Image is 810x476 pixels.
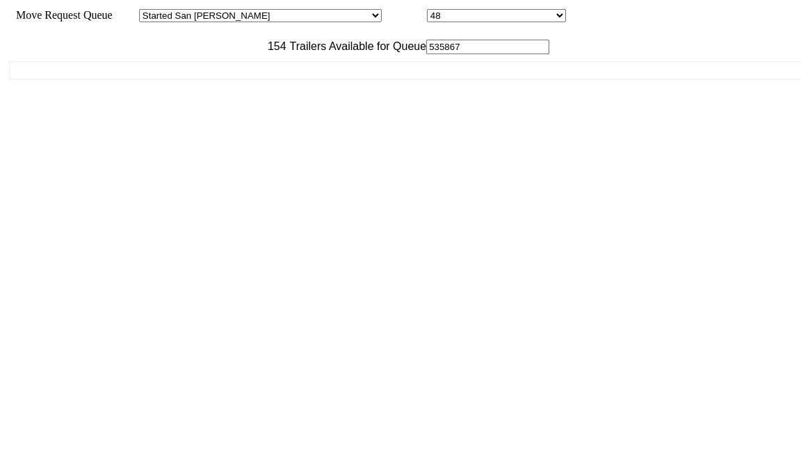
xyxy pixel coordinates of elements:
[286,40,427,52] span: Trailers Available for Queue
[261,40,286,52] span: 154
[384,9,424,21] span: Location
[426,40,549,54] input: Filter Available Trailers
[9,9,113,21] span: Move Request Queue
[115,9,136,21] span: Area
